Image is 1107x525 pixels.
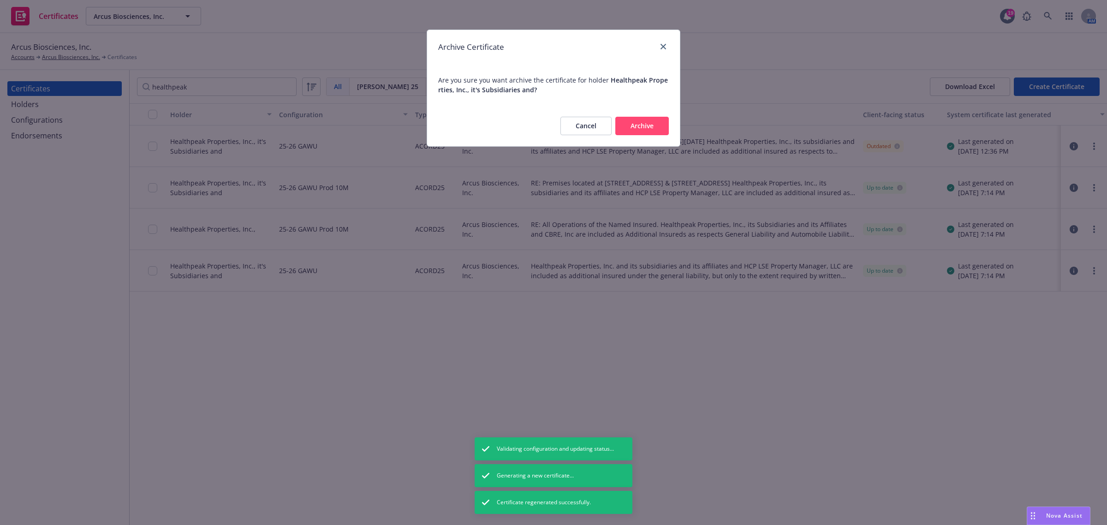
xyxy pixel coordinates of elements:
a: close [658,41,669,52]
span: Certificate regenerated successfully. [497,498,591,507]
button: Cancel [560,117,612,135]
h1: Archive Certificate [438,41,504,53]
span: Generating a new certificate... [497,471,574,480]
button: Nova Assist [1027,507,1090,525]
span: Nova Assist [1046,512,1083,519]
span: Are you sure you want archive the certificate for holder [427,64,680,106]
span: Healthpeak Properties, Inc., it's Subsidiaries and ? [438,76,668,94]
button: Archive [615,117,669,135]
span: Validating configuration and updating status... [497,445,614,453]
div: Drag to move [1027,507,1039,525]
